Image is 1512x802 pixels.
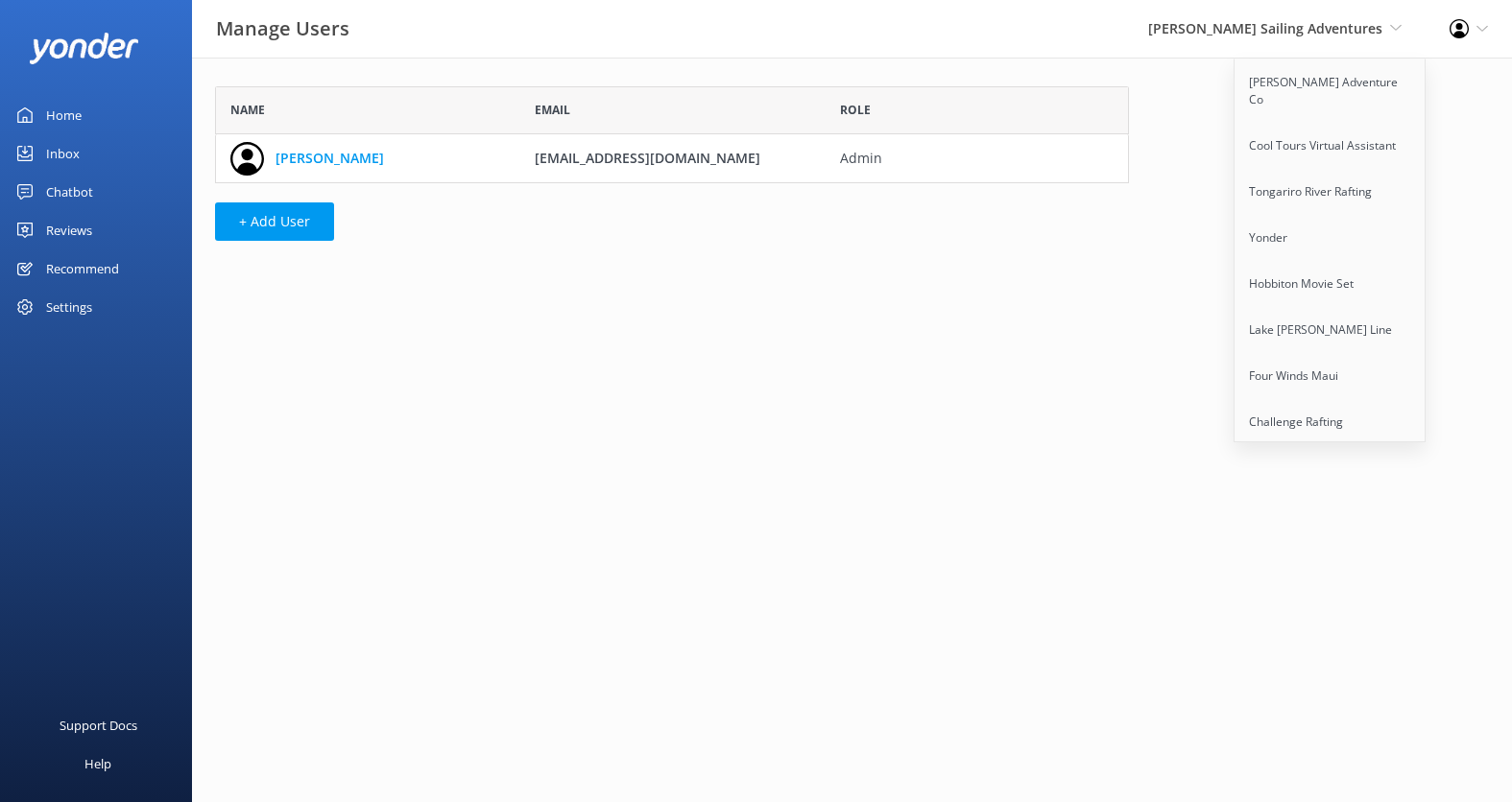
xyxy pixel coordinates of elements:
div: Home [46,96,82,134]
button: + Add User [215,202,334,241]
div: Inbox [46,134,80,173]
span: Email [535,101,570,119]
a: Four Winds Maui [1235,353,1427,399]
a: Tongariro River Rafting [1235,169,1427,215]
div: Chatbot [46,173,93,211]
a: [PERSON_NAME] Adventure Co [1235,59,1427,123]
span: [PERSON_NAME] Sailing Adventures [1148,19,1382,37]
span: [EMAIL_ADDRESS][DOMAIN_NAME] [535,149,760,167]
a: Cool Tours Virtual Assistant [1235,123,1427,169]
div: Settings [46,288,92,326]
a: Challenge Rafting [1235,399,1427,445]
span: Role [840,101,871,119]
div: Help [84,744,111,783]
a: Hobbiton Movie Set [1235,261,1427,307]
a: [PERSON_NAME] [276,148,384,169]
a: Yonder [1235,215,1427,261]
div: Support Docs [60,706,137,744]
span: Name [230,101,265,119]
h3: Manage Users [216,13,349,44]
a: Lake [PERSON_NAME] Line [1235,307,1427,353]
div: Recommend [46,249,119,288]
span: Admin [840,148,1116,169]
div: grid [215,134,1129,182]
img: yonder-white-logo.png [29,33,139,64]
div: Reviews [46,211,92,249]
